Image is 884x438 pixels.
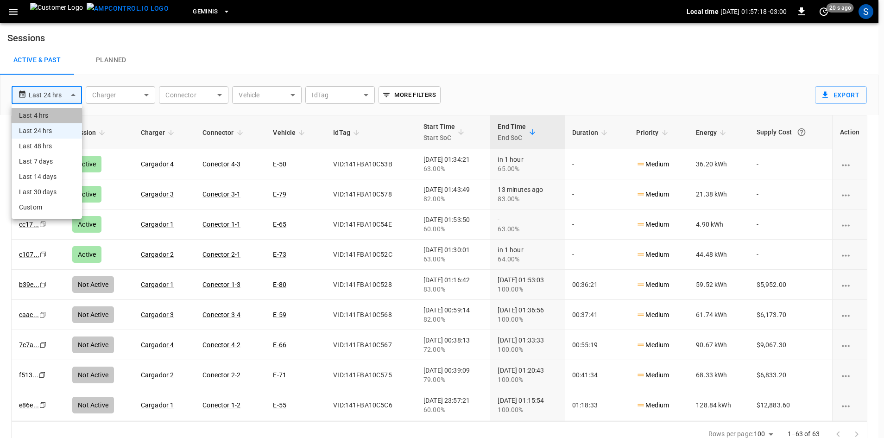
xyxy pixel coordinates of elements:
li: Last 4 hrs [12,108,82,123]
li: Last 48 hrs [12,139,82,154]
li: Last 30 days [12,184,82,200]
li: Last 24 hrs [12,123,82,139]
li: Last 14 days [12,169,82,184]
li: Last 7 days [12,154,82,169]
li: Custom [12,200,82,215]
